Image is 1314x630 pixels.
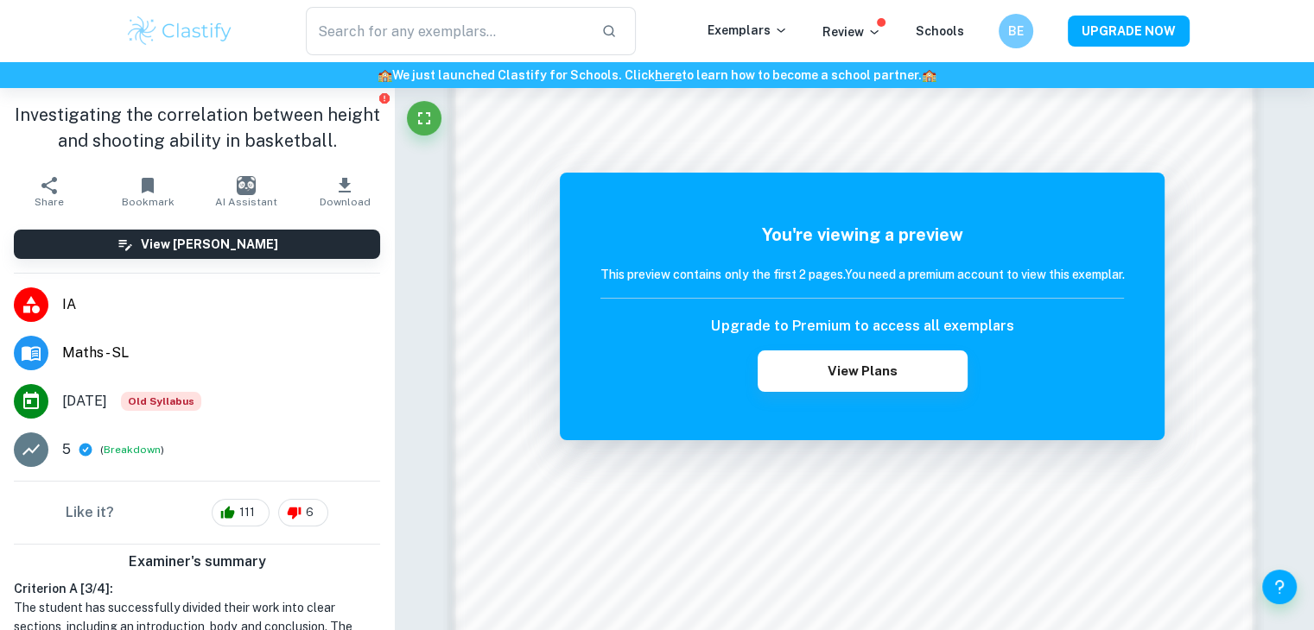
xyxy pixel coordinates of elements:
button: BE [999,14,1033,48]
h5: You're viewing a preview [600,222,1124,248]
button: Breakdown [104,442,161,457]
p: Review [822,22,881,41]
h1: Investigating the correlation between height and shooting ability in basketball. [14,102,380,154]
p: Exemplars [708,21,788,40]
div: Although this IA is written for the old math syllabus (last exam in November 2020), the current I... [121,392,201,411]
button: AI Assistant [197,167,295,216]
span: Maths - SL [62,343,380,363]
button: Report issue [378,91,390,104]
a: here [655,68,682,82]
button: Help and Feedback [1262,570,1297,604]
h6: Upgrade to Premium to access all exemplars [711,316,1013,337]
h6: View [PERSON_NAME] [141,235,278,254]
input: Search for any exemplars... [306,7,588,55]
button: View [PERSON_NAME] [14,230,380,259]
h6: We just launched Clastify for Schools. Click to learn how to become a school partner. [3,66,1311,85]
button: UPGRADE NOW [1068,16,1190,47]
p: 5 [62,439,71,460]
a: Schools [916,24,964,38]
span: 6 [296,504,323,521]
span: IA [62,294,380,315]
span: AI Assistant [215,196,277,208]
button: Fullscreen [407,101,441,135]
h6: Criterion A [ 3 / 4 ]: [14,579,380,598]
span: Old Syllabus [121,392,201,411]
span: 🏫 [378,68,392,82]
img: AI Assistant [237,176,256,195]
span: 111 [230,504,264,521]
span: Download [320,196,371,208]
button: View Plans [758,350,967,392]
span: Bookmark [122,196,175,208]
h6: This preview contains only the first 2 pages. You need a premium account to view this exemplar. [600,265,1124,284]
span: Share [35,196,64,208]
span: ( ) [100,442,164,458]
img: Clastify logo [125,14,235,48]
h6: BE [1006,22,1025,41]
span: 🏫 [922,68,936,82]
h6: Like it? [66,502,114,523]
span: [DATE] [62,391,107,412]
h6: Examiner's summary [7,551,387,572]
button: Bookmark [98,167,197,216]
button: Download [295,167,394,216]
